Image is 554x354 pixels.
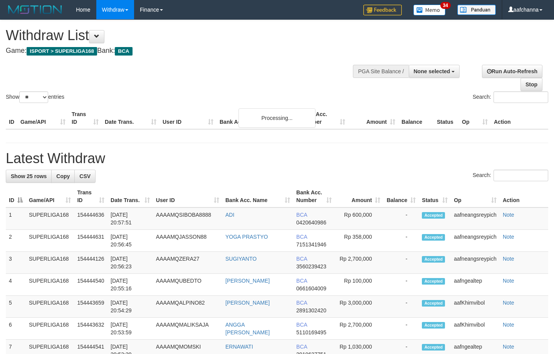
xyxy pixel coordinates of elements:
[451,296,500,318] td: aafKhimvibol
[296,278,307,284] span: BCA
[225,234,268,240] a: YOGA PRASTYO
[348,107,398,129] th: Amount
[398,107,434,129] th: Balance
[440,2,451,9] span: 34
[409,65,460,78] button: None selected
[107,318,153,340] td: [DATE] 20:53:59
[225,256,257,262] a: SUGIYANTO
[74,318,107,340] td: 154443632
[296,285,326,292] span: Copy 0661604009 to clipboard
[74,185,107,207] th: Trans ID: activate to sort column ascending
[296,300,307,306] span: BCA
[6,107,17,129] th: ID
[335,318,384,340] td: Rp 2,700,000
[6,91,64,103] label: Show entries
[6,296,26,318] td: 5
[6,47,362,55] h4: Game: Bank:
[422,322,445,329] span: Accepted
[335,296,384,318] td: Rp 3,000,000
[494,170,548,181] input: Search:
[296,329,326,335] span: Copy 5110169495 to clipboard
[413,5,446,15] img: Button%20Memo.svg
[491,107,548,129] th: Action
[503,278,514,284] a: Note
[69,107,102,129] th: Trans ID
[107,252,153,274] td: [DATE] 20:56:23
[422,234,445,241] span: Accepted
[153,185,222,207] th: User ID: activate to sort column ascending
[74,170,96,183] a: CSV
[422,344,445,351] span: Accepted
[107,207,153,230] td: [DATE] 20:57:51
[503,212,514,218] a: Note
[225,300,270,306] a: [PERSON_NAME]
[296,219,326,226] span: Copy 0420640986 to clipboard
[482,65,542,78] a: Run Auto-Refresh
[51,170,75,183] a: Copy
[503,322,514,328] a: Note
[159,107,217,129] th: User ID
[26,252,74,274] td: SUPERLIGA168
[6,28,362,43] h1: Withdraw List
[6,230,26,252] td: 2
[296,256,307,262] span: BCA
[26,296,74,318] td: SUPERLIGA168
[451,185,500,207] th: Op: activate to sort column ascending
[217,107,298,129] th: Bank Acc. Name
[27,47,97,56] span: ISPORT > SUPERLIGA168
[383,207,419,230] td: -
[520,78,542,91] a: Stop
[335,274,384,296] td: Rp 100,000
[74,296,107,318] td: 154443659
[102,107,159,129] th: Date Trans.
[153,318,222,340] td: AAAAMQMALIKSAJA
[222,185,293,207] th: Bank Acc. Name: activate to sort column ascending
[473,91,548,103] label: Search:
[107,230,153,252] td: [DATE] 20:56:45
[225,278,270,284] a: [PERSON_NAME]
[6,170,52,183] a: Show 25 rows
[153,252,222,274] td: AAAAMQZERA27
[296,241,326,248] span: Copy 7151341946 to clipboard
[298,107,348,129] th: Bank Acc. Number
[74,230,107,252] td: 154444631
[107,296,153,318] td: [DATE] 20:54:29
[153,274,222,296] td: AAAAMQUBEDTO
[422,212,445,219] span: Accepted
[383,318,419,340] td: -
[459,107,491,129] th: Op
[296,322,307,328] span: BCA
[451,252,500,274] td: aafneangsreypich
[434,107,459,129] th: Status
[500,185,548,207] th: Action
[26,230,74,252] td: SUPERLIGA168
[335,185,384,207] th: Amount: activate to sort column ascending
[17,107,69,129] th: Game/API
[6,4,64,15] img: MOTION_logo.png
[6,252,26,274] td: 3
[11,173,47,179] span: Show 25 rows
[414,68,450,74] span: None selected
[26,274,74,296] td: SUPERLIGA168
[225,212,234,218] a: ADI
[153,230,222,252] td: AAAAMQJASSON88
[153,207,222,230] td: AAAAMQSIBOBA8888
[107,185,153,207] th: Date Trans.: activate to sort column ascending
[6,207,26,230] td: 1
[457,5,496,15] img: panduan.png
[422,278,445,285] span: Accepted
[6,185,26,207] th: ID: activate to sort column descending
[26,207,74,230] td: SUPERLIGA168
[451,318,500,340] td: aafKhimvibol
[26,185,74,207] th: Game/API: activate to sort column ascending
[383,296,419,318] td: -
[19,91,48,103] select: Showentries
[383,274,419,296] td: -
[56,173,70,179] span: Copy
[451,207,500,230] td: aafneangsreypich
[383,252,419,274] td: -
[473,170,548,181] label: Search:
[503,344,514,350] a: Note
[383,185,419,207] th: Balance: activate to sort column ascending
[74,252,107,274] td: 154444126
